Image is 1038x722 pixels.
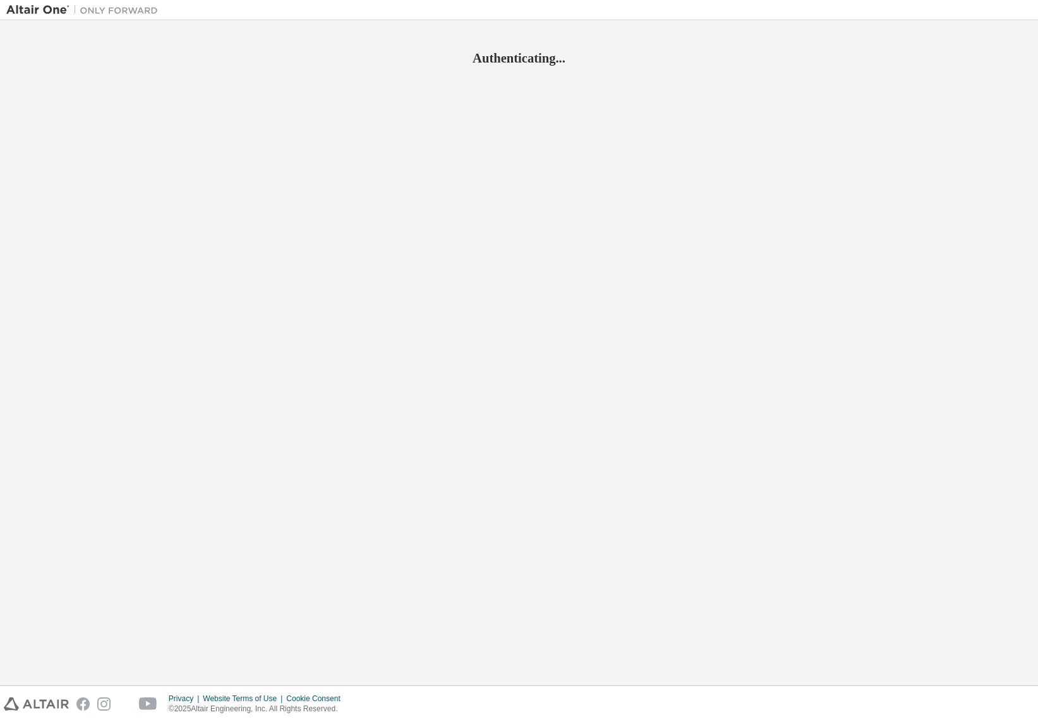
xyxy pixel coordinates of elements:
div: Cookie Consent [286,694,347,704]
div: Privacy [169,694,203,704]
img: Altair One [6,4,164,16]
p: © 2025 Altair Engineering, Inc. All Rights Reserved. [169,704,348,714]
img: instagram.svg [97,697,111,711]
img: youtube.svg [139,697,157,711]
h2: Authenticating... [6,50,1032,66]
div: Website Terms of Use [203,694,286,704]
img: altair_logo.svg [4,697,69,711]
img: facebook.svg [76,697,90,711]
